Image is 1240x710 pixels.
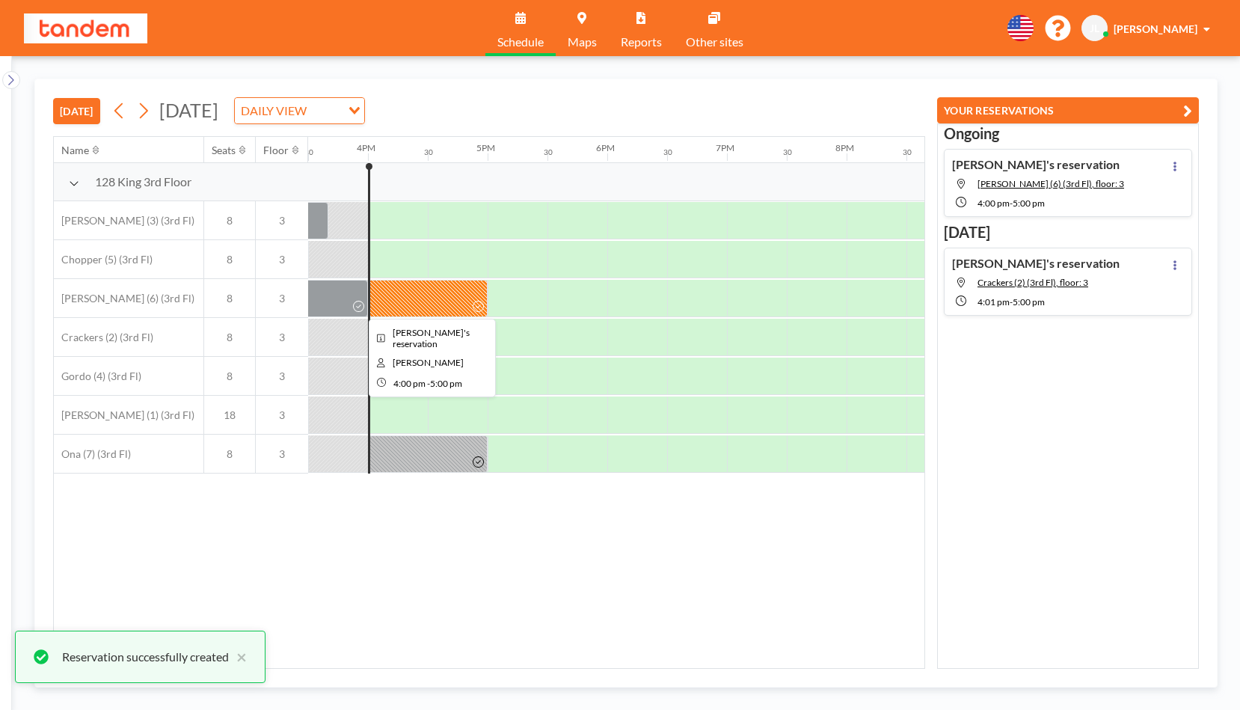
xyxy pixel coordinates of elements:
h3: [DATE] [944,223,1192,242]
span: [PERSON_NAME] [1114,22,1197,35]
span: 8 [204,370,255,383]
span: 128 King 3rd Floor [95,174,191,189]
span: Reports [621,36,662,48]
span: 4:01 PM [977,296,1010,307]
span: - [1010,296,1013,307]
span: Jon Levinson [393,357,464,368]
div: 7PM [716,142,734,153]
button: close [229,648,247,666]
span: DAILY VIEW [238,101,310,120]
div: 30 [783,147,792,157]
span: 5:00 PM [1013,296,1045,307]
span: Crackers (2) (3rd Fl) [54,331,153,344]
div: 6PM [596,142,615,153]
span: JL [1090,22,1099,35]
button: YOUR RESERVATIONS [937,97,1199,123]
div: 30 [663,147,672,157]
span: 18 [204,408,255,422]
span: - [1010,198,1013,209]
span: Gordo (4) (3rd Fl) [54,370,141,383]
span: 5:00 PM [1013,198,1045,209]
div: Reservation successfully created [62,648,229,666]
span: 3 [256,331,308,344]
h3: Ongoing [944,124,1192,143]
button: [DATE] [53,98,100,124]
span: 8 [204,214,255,227]
span: 3 [256,408,308,422]
span: Schedule [497,36,544,48]
span: Clifford (6) (3rd Fl), floor: 3 [977,178,1124,189]
span: Other sites [686,36,743,48]
div: Name [61,144,89,157]
div: 30 [544,147,553,157]
div: 4PM [357,142,375,153]
span: 8 [204,292,255,305]
span: Chopper (5) (3rd Fl) [54,253,153,266]
span: [PERSON_NAME] (3) (3rd Fl) [54,214,194,227]
div: 8PM [835,142,854,153]
span: 3 [256,370,308,383]
span: 5:00 PM [430,378,462,389]
span: 3 [256,447,308,461]
div: Seats [212,144,236,157]
div: Floor [263,144,289,157]
span: Crackers (2) (3rd Fl), floor: 3 [977,277,1088,288]
img: organization-logo [24,13,147,43]
span: 8 [204,447,255,461]
span: Jon's reservation [393,327,470,349]
div: Search for option [235,98,364,123]
span: 4:00 PM [977,198,1010,209]
input: Search for option [311,101,340,120]
span: 3 [256,214,308,227]
span: [DATE] [159,99,218,121]
span: 4:00 PM [393,378,426,389]
span: 3 [256,253,308,266]
div: 30 [304,147,313,157]
span: [PERSON_NAME] (6) (3rd Fl) [54,292,194,305]
h4: [PERSON_NAME]'s reservation [952,157,1120,172]
h4: [PERSON_NAME]'s reservation [952,256,1120,271]
span: - [427,378,430,389]
div: 5PM [476,142,495,153]
span: [PERSON_NAME] (1) (3rd Fl) [54,408,194,422]
div: 30 [903,147,912,157]
span: Ona (7) (3rd Fl) [54,447,131,461]
div: 30 [424,147,433,157]
span: 8 [204,331,255,344]
span: 3 [256,292,308,305]
span: Maps [568,36,597,48]
span: 8 [204,253,255,266]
